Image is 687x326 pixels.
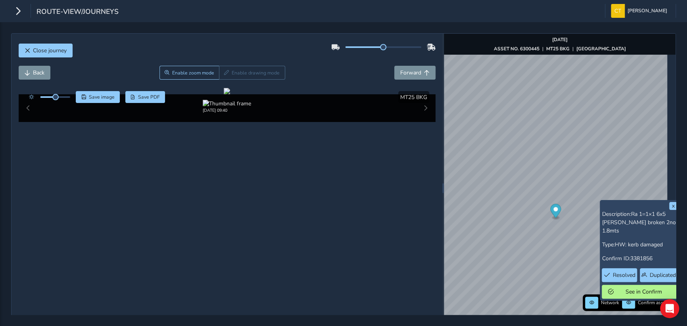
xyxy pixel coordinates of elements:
img: diamond-layout [611,4,625,18]
button: Forward [394,66,436,80]
button: Zoom [159,66,219,80]
button: x [669,202,677,210]
button: Save [76,91,120,103]
span: Network [601,299,619,306]
div: [DATE] 09:40 [203,107,251,113]
span: Confirm assets [638,299,670,306]
div: Open Intercom Messenger [660,299,679,318]
span: 3381856 [630,255,652,262]
span: MT25 BKG [400,93,427,101]
span: [PERSON_NAME] [628,4,667,18]
strong: [DATE] [552,36,568,43]
div: | | [494,46,626,52]
span: Save PDF [138,94,160,100]
button: Resolved [602,268,637,282]
img: Thumbnail frame [203,100,251,107]
button: Duplicated [640,268,677,282]
button: PDF [125,91,165,103]
p: Type: [602,240,677,249]
span: Ra 1=1×1 6x5 [PERSON_NAME] broken 2no 1.8mts [602,210,675,234]
span: Back [33,69,44,76]
span: Enable zoom mode [172,70,214,76]
span: Resolved [612,271,635,279]
p: Confirm ID: [602,254,677,263]
span: Save image [89,94,115,100]
strong: [GEOGRAPHIC_DATA] [576,46,626,52]
p: Description: [602,210,677,235]
span: See in Confirm [616,288,671,295]
span: Forward [400,69,421,76]
button: Back [19,66,50,80]
strong: ASSET NO. 6300445 [494,46,539,52]
span: Duplicated [650,271,676,279]
span: route-view/journeys [36,7,119,18]
span: Close journey [33,47,67,54]
button: See in Confirm [602,285,677,299]
span: HW: kerb damaged [614,241,662,248]
button: [PERSON_NAME] [611,4,670,18]
strong: MT25 BKG [546,46,570,52]
div: Map marker [551,204,561,220]
button: Close journey [19,44,73,57]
